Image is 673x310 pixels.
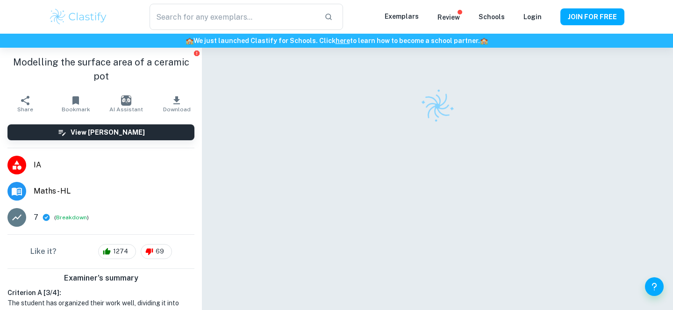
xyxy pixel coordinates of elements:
span: 1274 [108,247,133,256]
h6: We just launched Clastify for Schools. Click to learn how to become a school partner. [2,36,671,46]
h1: Modelling the surface area of a ceramic pot [7,55,194,83]
span: IA [34,159,194,171]
div: 1274 [98,244,136,259]
span: 🏫 [186,37,193,44]
h6: View [PERSON_NAME] [71,127,145,137]
h6: Like it? [30,246,57,257]
button: View [PERSON_NAME] [7,124,194,140]
button: Report issue [193,50,200,57]
span: 🏫 [480,37,488,44]
p: 7 [34,212,38,223]
span: Share [17,106,33,113]
span: Maths - HL [34,186,194,197]
img: Clastify logo [49,7,108,26]
h6: Criterion A [ 3 / 4 ]: [7,288,194,298]
input: Search for any exemplars... [150,4,317,30]
a: Login [523,13,542,21]
a: Schools [479,13,505,21]
span: 69 [150,247,169,256]
button: Help and Feedback [645,277,664,296]
button: AI Assistant [101,91,151,117]
span: ( ) [54,213,89,222]
button: Bookmark [50,91,101,117]
span: Download [163,106,191,113]
img: Clastify logo [415,83,460,129]
p: Review [437,12,460,22]
p: Exemplars [385,11,419,22]
button: Download [151,91,202,117]
button: Breakdown [56,213,87,222]
div: 69 [141,244,172,259]
span: AI Assistant [109,106,143,113]
h6: Examiner's summary [4,273,198,284]
a: here [336,37,350,44]
button: JOIN FOR FREE [560,8,624,25]
span: Bookmark [62,106,90,113]
img: AI Assistant [121,95,131,106]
